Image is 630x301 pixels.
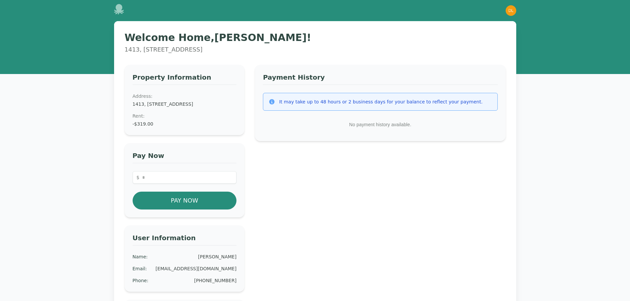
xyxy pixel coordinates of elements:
[133,113,237,119] dt: Rent :
[263,73,497,85] h3: Payment History
[194,277,236,284] div: [PHONE_NUMBER]
[125,32,506,44] h1: Welcome Home, [PERSON_NAME] !
[133,121,237,127] dd: -$319.00
[133,233,237,245] h3: User Information
[133,151,237,163] h3: Pay Now
[133,73,237,85] h3: Property Information
[133,265,147,272] div: Email :
[279,98,483,105] div: It may take up to 48 hours or 2 business days for your balance to reflect your payment.
[133,192,237,209] button: Pay Now
[263,116,497,133] p: No payment history available.
[133,253,148,260] div: Name :
[198,253,236,260] div: [PERSON_NAME]
[133,93,237,99] dt: Address:
[133,277,148,284] div: Phone :
[133,101,237,107] dd: 1413, [STREET_ADDRESS]
[125,45,506,54] p: 1413, [STREET_ADDRESS]
[155,265,236,272] div: [EMAIL_ADDRESS][DOMAIN_NAME]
